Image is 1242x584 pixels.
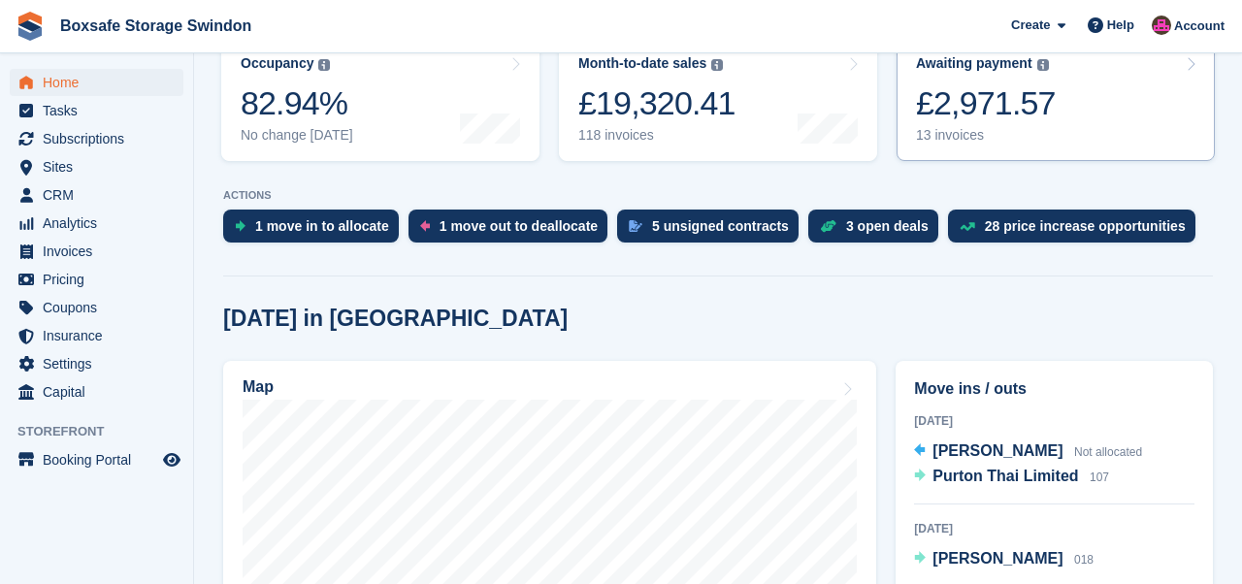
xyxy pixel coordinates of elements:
[10,97,183,124] a: menu
[820,219,836,233] img: deal-1b604bf984904fb50ccaf53a9ad4b4a5d6e5aea283cecdc64d6e3604feb123c2.svg
[617,210,808,252] a: 5 unsigned contracts
[43,238,159,265] span: Invoices
[223,306,568,332] h2: [DATE] in [GEOGRAPHIC_DATA]
[916,55,1032,72] div: Awaiting payment
[10,322,183,349] a: menu
[1107,16,1134,35] span: Help
[1152,16,1171,35] img: Philip Matthews
[43,322,159,349] span: Insurance
[43,294,159,321] span: Coupons
[914,520,1194,537] div: [DATE]
[1074,445,1142,459] span: Not allocated
[10,238,183,265] a: menu
[559,38,877,161] a: Month-to-date sales £19,320.41 118 invoices
[43,125,159,152] span: Subscriptions
[243,378,274,396] h2: Map
[10,266,183,293] a: menu
[409,210,617,252] a: 1 move out to deallocate
[10,153,183,180] a: menu
[223,189,1213,202] p: ACTIONS
[932,550,1062,567] span: [PERSON_NAME]
[578,127,735,144] div: 118 invoices
[43,378,159,406] span: Capital
[43,181,159,209] span: CRM
[10,181,183,209] a: menu
[440,218,598,234] div: 1 move out to deallocate
[43,446,159,473] span: Booking Portal
[43,350,159,377] span: Settings
[629,220,642,232] img: contract_signature_icon-13c848040528278c33f63329250d36e43548de30e8caae1d1a13099fd9432cc5.svg
[1074,553,1094,567] span: 018
[578,83,735,123] div: £19,320.41
[846,218,929,234] div: 3 open deals
[10,446,183,473] a: menu
[932,442,1062,459] span: [PERSON_NAME]
[43,153,159,180] span: Sites
[43,210,159,237] span: Analytics
[17,422,193,441] span: Storefront
[10,378,183,406] a: menu
[241,83,353,123] div: 82.94%
[1011,16,1050,35] span: Create
[652,218,789,234] div: 5 unsigned contracts
[10,125,183,152] a: menu
[43,97,159,124] span: Tasks
[914,465,1109,490] a: Purton Thai Limited 107
[43,69,159,96] span: Home
[241,55,313,72] div: Occupancy
[985,218,1186,234] div: 28 price increase opportunities
[914,439,1142,465] a: [PERSON_NAME] Not allocated
[914,377,1194,401] h2: Move ins / outs
[223,210,409,252] a: 1 move in to allocate
[52,10,259,42] a: Boxsafe Storage Swindon
[932,468,1078,484] span: Purton Thai Limited
[897,38,1215,161] a: Awaiting payment £2,971.57 13 invoices
[16,12,45,41] img: stora-icon-8386f47178a22dfd0bd8f6a31ec36ba5ce8667c1dd55bd0f319d3a0aa187defe.svg
[43,266,159,293] span: Pricing
[160,448,183,471] a: Preview store
[10,69,183,96] a: menu
[960,222,975,231] img: price_increase_opportunities-93ffe204e8149a01c8c9dc8f82e8f89637d9d84a8eef4429ea346261dce0b2c0.svg
[241,127,353,144] div: No change [DATE]
[1037,59,1049,71] img: icon-info-grey-7440780725fd019a000dd9b08b2336e03edf1995a4989e88bcd33f0948082b44.svg
[578,55,706,72] div: Month-to-date sales
[948,210,1205,252] a: 28 price increase opportunities
[1174,16,1225,36] span: Account
[916,83,1056,123] div: £2,971.57
[235,220,245,232] img: move_ins_to_allocate_icon-fdf77a2bb77ea45bf5b3d319d69a93e2d87916cf1d5bf7949dd705db3b84f3ca.svg
[255,218,389,234] div: 1 move in to allocate
[420,220,430,232] img: move_outs_to_deallocate_icon-f764333ba52eb49d3ac5e1228854f67142a1ed5810a6f6cc68b1a99e826820c5.svg
[916,127,1056,144] div: 13 invoices
[10,350,183,377] a: menu
[318,59,330,71] img: icon-info-grey-7440780725fd019a000dd9b08b2336e03edf1995a4989e88bcd33f0948082b44.svg
[10,210,183,237] a: menu
[914,412,1194,430] div: [DATE]
[221,38,539,161] a: Occupancy 82.94% No change [DATE]
[914,547,1094,572] a: [PERSON_NAME] 018
[808,210,948,252] a: 3 open deals
[10,294,183,321] a: menu
[1090,470,1109,484] span: 107
[711,59,723,71] img: icon-info-grey-7440780725fd019a000dd9b08b2336e03edf1995a4989e88bcd33f0948082b44.svg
